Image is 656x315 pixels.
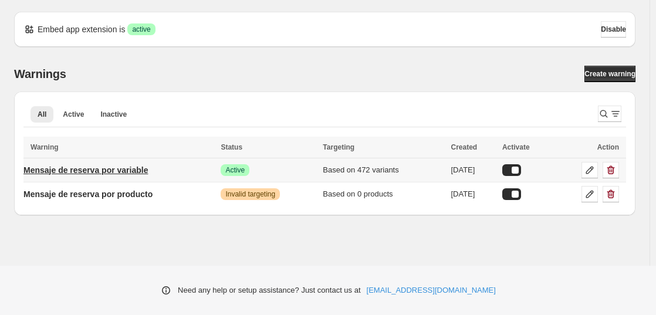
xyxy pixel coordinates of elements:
button: Disable [601,21,626,38]
span: Create warning [584,69,635,79]
button: Search and filter results [598,106,621,122]
span: Status [221,143,242,151]
a: Mensaje de reserva por variable [23,161,148,179]
span: Active [63,110,84,119]
p: Embed app extension is [38,23,125,35]
p: Mensaje de reserva por producto [23,188,153,200]
div: Based on 472 variants [323,164,444,176]
div: Based on 0 products [323,188,444,200]
a: Mensaje de reserva por producto [23,185,153,204]
span: Active [225,165,245,175]
span: Action [597,143,619,151]
h2: Warnings [14,67,66,81]
span: Activate [502,143,530,151]
div: [DATE] [451,164,495,176]
a: Create warning [584,66,635,82]
span: Targeting [323,143,354,151]
span: All [38,110,46,119]
a: [EMAIL_ADDRESS][DOMAIN_NAME] [367,284,496,296]
span: Invalid targeting [225,189,275,199]
span: Disable [601,25,626,34]
p: Mensaje de reserva por variable [23,164,148,176]
span: active [132,25,150,34]
span: Warning [31,143,59,151]
span: Inactive [100,110,127,119]
span: Created [451,143,477,151]
div: [DATE] [451,188,495,200]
